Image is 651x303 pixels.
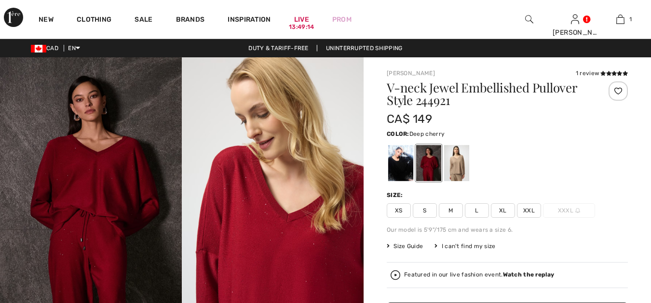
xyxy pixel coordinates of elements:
a: [PERSON_NAME] [387,70,435,77]
span: XXL [517,203,541,218]
span: L [465,203,489,218]
div: I can't find my size [434,242,495,250]
img: 1ère Avenue [4,8,23,27]
div: Fawn [444,145,469,181]
a: Brands [176,15,205,26]
span: XXXL [543,203,595,218]
div: Black [388,145,413,181]
span: Color: [387,131,409,137]
h1: V-neck Jewel Embellished Pullover Style 244921 [387,81,588,106]
span: Size Guide [387,242,423,250]
img: My Info [571,13,579,25]
div: 1 review [576,69,628,78]
img: Canadian Dollar [31,45,46,53]
span: XS [387,203,411,218]
span: XL [491,203,515,218]
a: New [39,15,54,26]
div: Size: [387,191,405,199]
img: Watch the replay [391,270,400,280]
a: 1 [598,13,643,25]
a: Sale [135,15,152,26]
img: ring-m.svg [575,208,580,213]
span: S [413,203,437,218]
div: 13:49:14 [289,23,314,32]
div: [PERSON_NAME] [553,27,597,38]
img: search the website [525,13,533,25]
a: Live13:49:14 [294,14,309,25]
span: CAD [31,45,62,52]
img: My Bag [616,13,624,25]
a: Sign In [571,14,579,24]
div: Featured in our live fashion event. [404,272,554,278]
a: Clothing [77,15,111,26]
span: CA$ 149 [387,112,432,126]
a: Prom [332,14,352,25]
span: EN [68,45,80,52]
span: M [439,203,463,218]
strong: Watch the replay [503,271,555,278]
span: Deep cherry [409,131,445,137]
div: Deep cherry [416,145,441,181]
div: Our model is 5'9"/175 cm and wears a size 6. [387,225,628,234]
span: Inspiration [228,15,271,26]
span: 1 [629,15,632,24]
